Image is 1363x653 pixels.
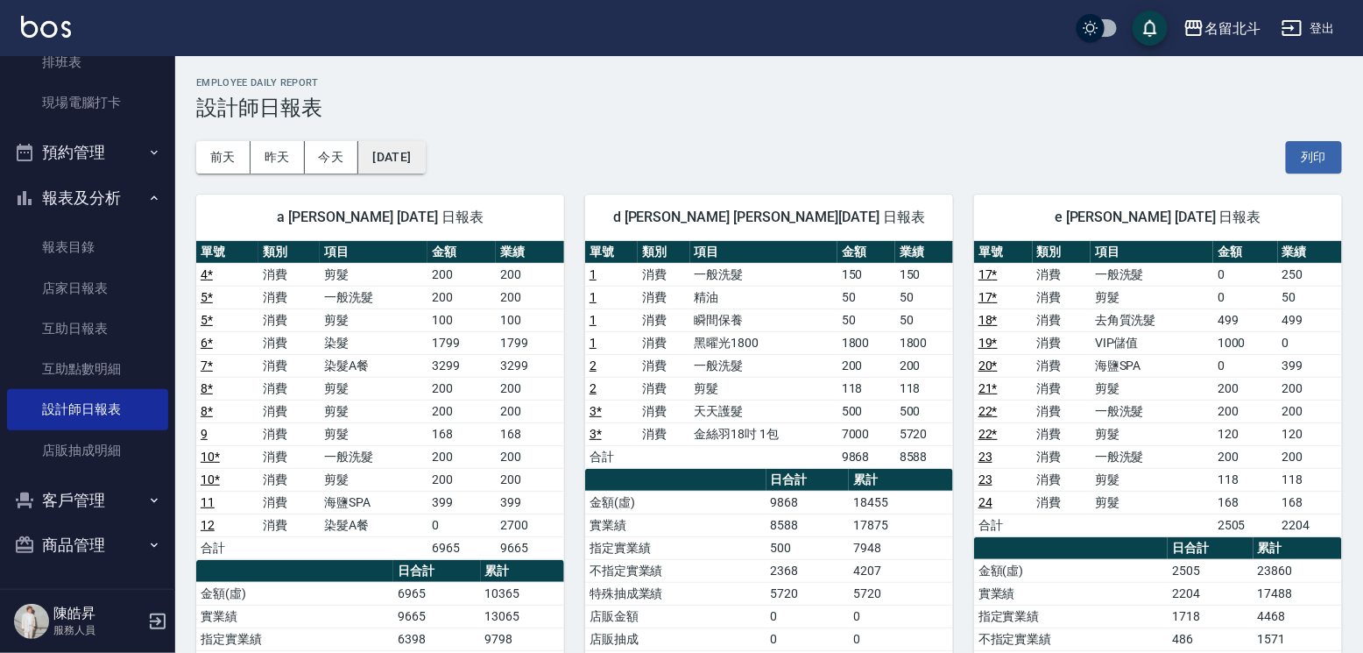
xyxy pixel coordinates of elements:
td: 4468 [1254,605,1342,628]
td: 120 [1213,422,1277,445]
td: 消費 [1033,263,1091,286]
button: [DATE] [358,141,425,174]
td: 200 [427,445,496,468]
td: 海鹽SPA [320,491,427,514]
th: 類別 [638,241,690,264]
td: 7948 [849,536,953,559]
td: 50 [895,309,953,331]
td: 金額(虛) [585,491,766,514]
td: 消費 [258,377,321,400]
td: 剪髮 [1091,286,1213,309]
td: 指定實業績 [974,605,1168,628]
td: 消費 [258,422,321,445]
td: 一般洗髮 [320,445,427,468]
td: 4207 [849,559,953,582]
td: 剪髮 [1091,468,1213,491]
td: 0 [427,514,496,536]
td: 消費 [638,309,690,331]
td: 天天護髮 [690,400,837,422]
td: 399 [1278,354,1342,377]
td: 399 [427,491,496,514]
td: 200 [496,263,564,286]
td: 消費 [1033,400,1091,422]
th: 項目 [690,241,837,264]
span: a [PERSON_NAME] [DATE] 日報表 [217,209,543,226]
td: 200 [1213,377,1277,400]
a: 1 [590,290,597,304]
td: 50 [895,286,953,309]
td: 剪髮 [320,263,427,286]
th: 單號 [974,241,1033,264]
td: 200 [496,400,564,422]
button: 商品管理 [7,522,168,568]
th: 項目 [320,241,427,264]
td: 店販抽成 [585,628,766,650]
td: 1000 [1213,331,1277,354]
td: 200 [427,263,496,286]
td: 200 [1278,400,1342,422]
td: 3299 [496,354,564,377]
td: 118 [1213,468,1277,491]
td: 9868 [766,491,849,514]
td: 合計 [585,445,638,468]
td: 消費 [1033,468,1091,491]
td: 486 [1168,628,1254,650]
span: e [PERSON_NAME] [DATE] 日報表 [995,209,1321,226]
button: save [1133,11,1168,46]
a: 1 [590,313,597,327]
td: 5720 [895,422,953,445]
td: 200 [427,286,496,309]
td: 消費 [258,400,321,422]
th: 類別 [258,241,321,264]
td: 200 [1213,400,1277,422]
h3: 設計師日報表 [196,96,1342,120]
th: 累計 [1254,537,1342,560]
td: 消費 [638,263,690,286]
td: 168 [1213,491,1277,514]
h2: Employee Daily Report [196,77,1342,89]
td: 0 [766,628,849,650]
td: 0 [849,605,953,628]
td: 500 [837,400,895,422]
td: 一般洗髮 [690,263,837,286]
td: 150 [837,263,895,286]
td: 合計 [974,514,1033,536]
td: 剪髮 [320,468,427,491]
th: 項目 [1091,241,1213,264]
table: a dense table [974,241,1342,537]
td: 200 [496,286,564,309]
button: 前天 [196,141,251,174]
th: 單號 [196,241,258,264]
td: 消費 [258,445,321,468]
td: 100 [496,309,564,331]
td: 1571 [1254,628,1342,650]
td: 168 [496,422,564,445]
th: 金額 [427,241,496,264]
td: 1718 [1168,605,1254,628]
td: 2700 [496,514,564,536]
td: 消費 [638,331,690,354]
td: 不指定實業績 [585,559,766,582]
button: 登出 [1275,12,1342,45]
td: 168 [427,422,496,445]
a: 2 [590,381,597,395]
td: 200 [496,445,564,468]
td: 消費 [1033,286,1091,309]
td: 9868 [837,445,895,468]
td: 消費 [638,422,690,445]
td: 2204 [1278,514,1342,536]
td: 7000 [837,422,895,445]
td: 剪髮 [320,400,427,422]
td: 一般洗髮 [1091,445,1213,468]
a: 店家日報表 [7,268,168,309]
td: 0 [766,605,849,628]
a: 設計師日報表 [7,389,168,429]
td: 一般洗髮 [1091,263,1213,286]
td: 50 [837,309,895,331]
th: 業績 [496,241,564,264]
a: 23 [978,472,992,486]
td: 指定實業績 [196,628,393,650]
td: 一般洗髮 [320,286,427,309]
td: 399 [496,491,564,514]
th: 單號 [585,241,638,264]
